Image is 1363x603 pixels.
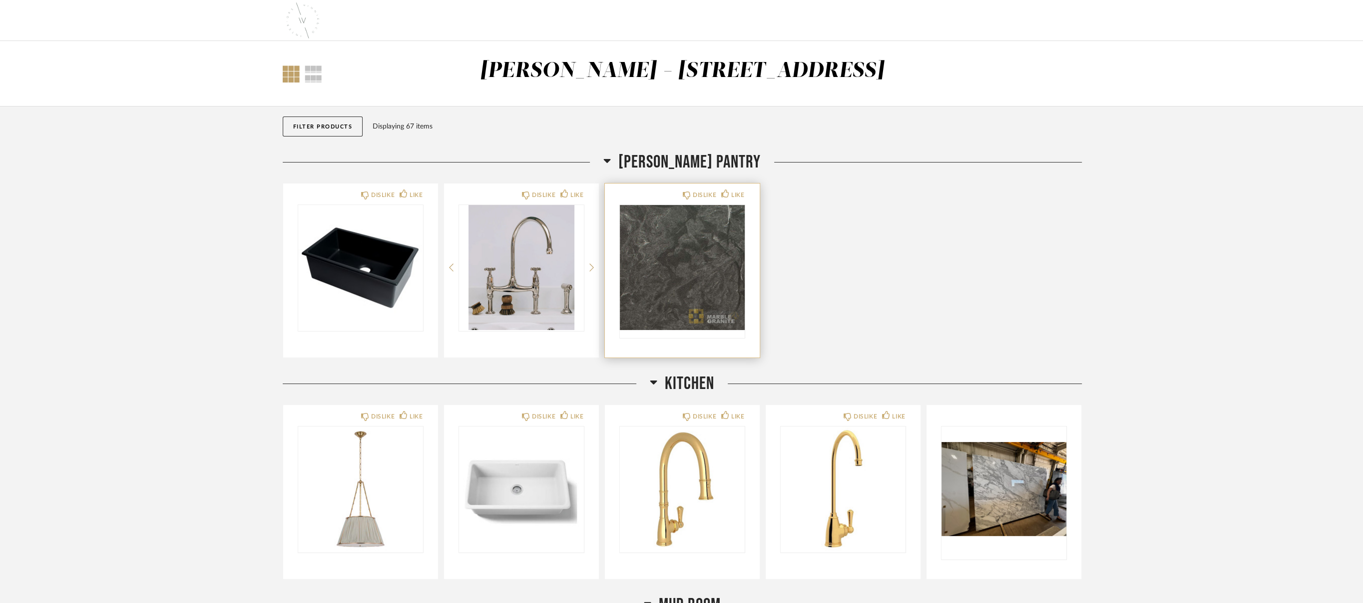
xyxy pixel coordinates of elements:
[373,121,1077,132] div: Displaying 67 items
[480,60,884,81] div: [PERSON_NAME] - [STREET_ADDRESS]
[459,205,584,330] img: undefined
[941,426,1066,551] div: 0
[854,411,877,421] div: DISLIKE
[410,190,423,200] div: LIKE
[570,190,583,200] div: LIKE
[693,190,716,200] div: DISLIKE
[371,190,395,200] div: DISLIKE
[892,411,905,421] div: LIKE
[731,190,744,200] div: LIKE
[371,411,395,421] div: DISLIKE
[781,426,906,551] img: undefined
[283,0,323,40] img: 212c37be-73d7-4dd2-985f-14efb3719ef0.png
[298,426,423,551] img: undefined
[693,411,716,421] div: DISLIKE
[620,205,745,330] img: undefined
[620,426,745,551] img: undefined
[941,426,1066,551] img: undefined
[665,373,714,394] span: Kitchen
[618,151,761,173] span: [PERSON_NAME] Pantry
[532,190,555,200] div: DISLIKE
[570,411,583,421] div: LIKE
[620,205,745,330] div: 0
[283,116,363,136] button: Filter Products
[410,411,423,421] div: LIKE
[532,411,555,421] div: DISLIKE
[459,426,584,551] img: undefined
[298,205,423,330] img: undefined
[731,411,744,421] div: LIKE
